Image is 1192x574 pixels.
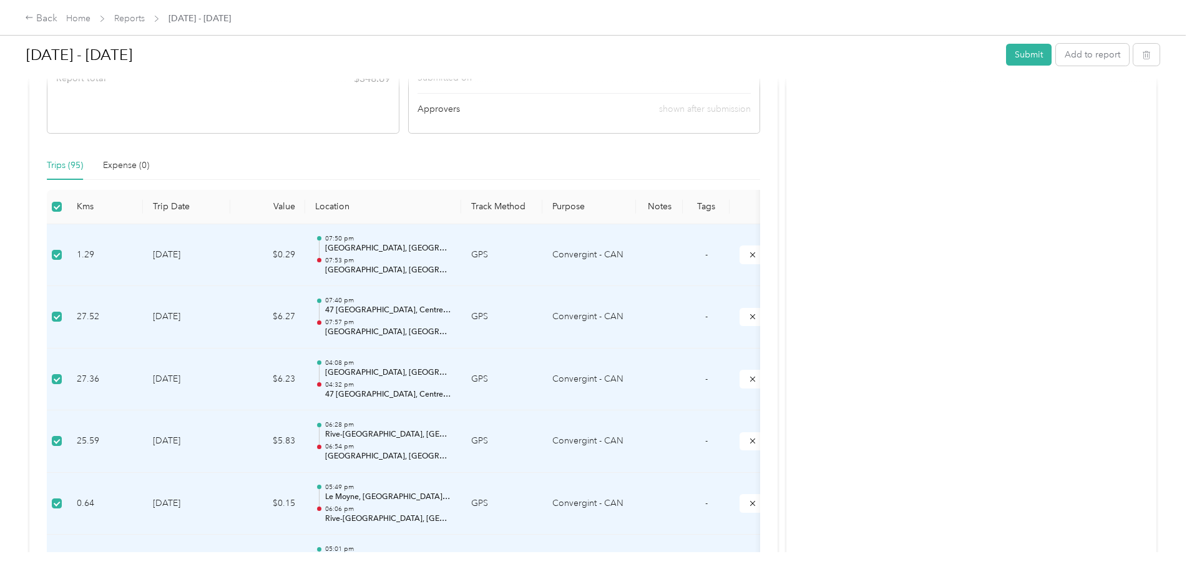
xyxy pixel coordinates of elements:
[1056,44,1129,66] button: Add to report
[143,190,230,224] th: Trip Date
[542,410,636,473] td: Convergint - CAN
[542,224,636,287] td: Convergint - CAN
[461,410,542,473] td: GPS
[143,349,230,411] td: [DATE]
[705,374,708,384] span: -
[325,513,451,525] p: Rive-[GEOGRAPHIC_DATA], [GEOGRAPHIC_DATA], [GEOGRAPHIC_DATA]
[25,11,57,26] div: Back
[230,224,305,287] td: $0.29
[230,473,305,535] td: $0.15
[542,349,636,411] td: Convergint - CAN
[325,442,451,451] p: 06:54 pm
[325,380,451,389] p: 04:32 pm
[143,224,230,287] td: [DATE]
[325,492,451,503] p: Le Moyne, [GEOGRAPHIC_DATA], [GEOGRAPHIC_DATA]
[67,286,143,349] td: 27.52
[67,224,143,287] td: 1.29
[230,190,305,224] th: Value
[114,13,145,24] a: Reports
[325,305,451,316] p: 47 [GEOGRAPHIC_DATA], Centre d'achats de [GEOGRAPHIC_DATA], [GEOGRAPHIC_DATA][PERSON_NAME], [GEOG...
[305,190,461,224] th: Location
[461,473,542,535] td: GPS
[143,286,230,349] td: [DATE]
[67,190,143,224] th: Kms
[66,13,90,24] a: Home
[325,429,451,440] p: Rive-[GEOGRAPHIC_DATA], [GEOGRAPHIC_DATA], [GEOGRAPHIC_DATA]
[1122,504,1192,574] iframe: Everlance-gr Chat Button Frame
[103,159,149,172] div: Expense (0)
[325,256,451,265] p: 07:53 pm
[67,349,143,411] td: 27.36
[461,190,542,224] th: Track Method
[705,249,708,260] span: -
[325,483,451,492] p: 05:49 pm
[26,40,997,70] h1: Sep 1 - 30, 2025
[325,545,451,553] p: 05:01 pm
[325,234,451,243] p: 07:50 pm
[325,243,451,254] p: [GEOGRAPHIC_DATA], [GEOGRAPHIC_DATA], [GEOGRAPHIC_DATA]
[325,420,451,429] p: 06:28 pm
[169,12,231,25] span: [DATE] - [DATE]
[67,473,143,535] td: 0.64
[418,102,460,116] span: Approvers
[461,224,542,287] td: GPS
[67,410,143,473] td: 25.59
[325,451,451,462] p: [GEOGRAPHIC_DATA], [GEOGRAPHIC_DATA], [GEOGRAPHIC_DATA]
[325,318,451,327] p: 07:57 pm
[542,286,636,349] td: Convergint - CAN
[683,190,730,224] th: Tags
[325,296,451,305] p: 07:40 pm
[143,473,230,535] td: [DATE]
[705,311,708,322] span: -
[325,327,451,338] p: [GEOGRAPHIC_DATA], [GEOGRAPHIC_DATA], [GEOGRAPHIC_DATA]
[705,435,708,446] span: -
[325,265,451,276] p: [GEOGRAPHIC_DATA], [GEOGRAPHIC_DATA], [GEOGRAPHIC_DATA]
[230,349,305,411] td: $6.23
[230,286,305,349] td: $6.27
[636,190,683,224] th: Notes
[230,410,305,473] td: $5.83
[461,286,542,349] td: GPS
[542,473,636,535] td: Convergint - CAN
[143,410,230,473] td: [DATE]
[461,349,542,411] td: GPS
[325,505,451,513] p: 06:06 pm
[325,389,451,400] p: 47 [GEOGRAPHIC_DATA], Centre d'achats de [GEOGRAPHIC_DATA], [GEOGRAPHIC_DATA][PERSON_NAME], [GEOG...
[542,190,636,224] th: Purpose
[659,104,751,114] span: shown after submission
[325,359,451,367] p: 04:08 pm
[705,498,708,508] span: -
[47,159,83,172] div: Trips (95)
[1006,44,1052,66] button: Submit
[325,367,451,379] p: [GEOGRAPHIC_DATA], [GEOGRAPHIC_DATA], [GEOGRAPHIC_DATA]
